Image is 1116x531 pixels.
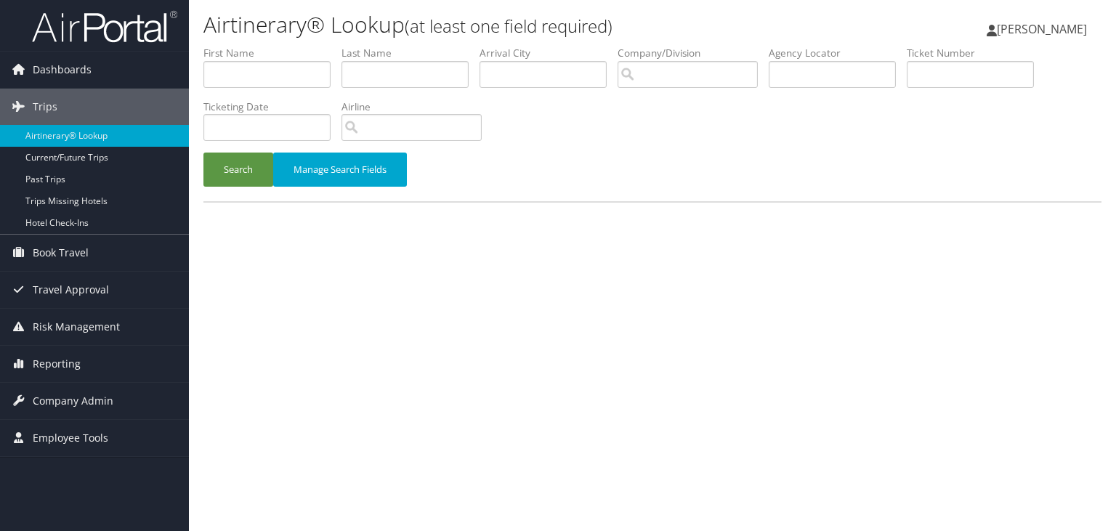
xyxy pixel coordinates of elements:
span: [PERSON_NAME] [997,21,1087,37]
span: Dashboards [33,52,92,88]
h1: Airtinerary® Lookup [203,9,802,40]
label: First Name [203,46,341,60]
button: Manage Search Fields [273,153,407,187]
a: [PERSON_NAME] [987,7,1101,51]
label: Company/Division [618,46,769,60]
span: Employee Tools [33,420,108,456]
label: Ticket Number [907,46,1045,60]
span: Trips [33,89,57,125]
span: Reporting [33,346,81,382]
span: Travel Approval [33,272,109,308]
label: Last Name [341,46,480,60]
span: Risk Management [33,309,120,345]
label: Ticketing Date [203,100,341,114]
label: Airline [341,100,493,114]
small: (at least one field required) [405,14,612,38]
img: airportal-logo.png [32,9,177,44]
label: Agency Locator [769,46,907,60]
span: Company Admin [33,383,113,419]
label: Arrival City [480,46,618,60]
button: Search [203,153,273,187]
span: Book Travel [33,235,89,271]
